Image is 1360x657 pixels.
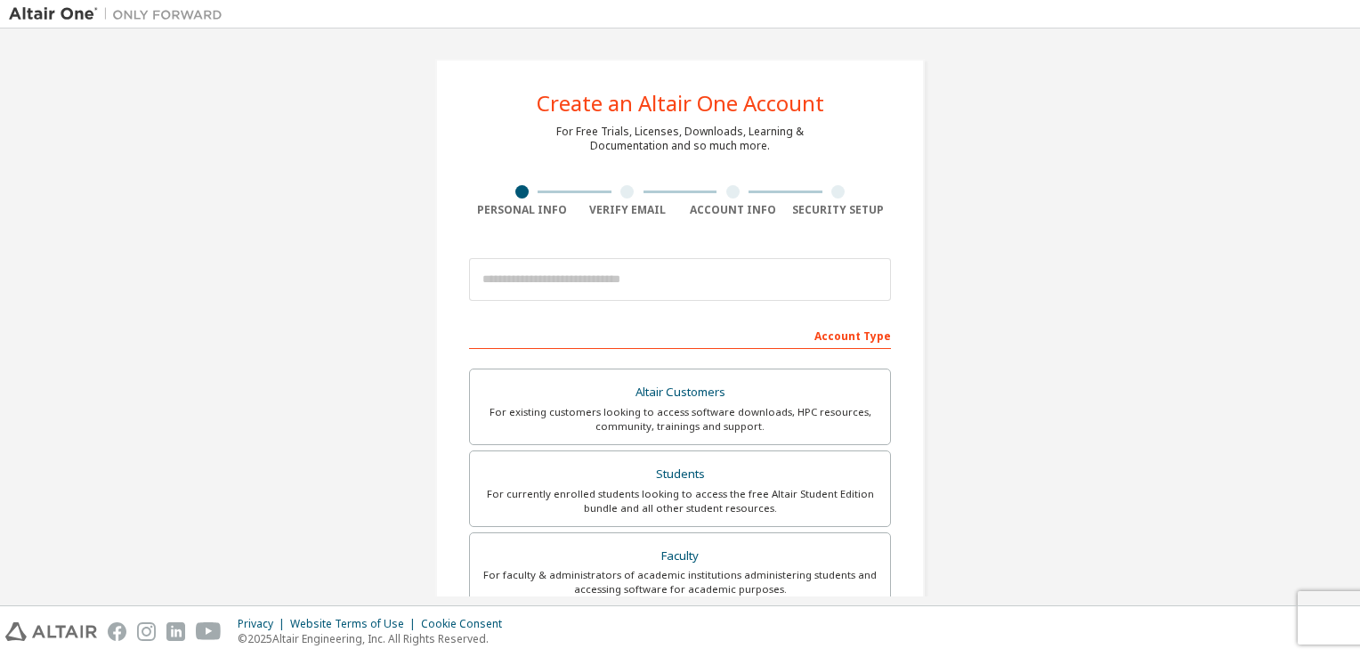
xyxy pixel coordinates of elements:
div: For faculty & administrators of academic institutions administering students and accessing softwa... [481,568,879,596]
img: instagram.svg [137,622,156,641]
div: Faculty [481,544,879,569]
div: Personal Info [469,203,575,217]
img: Altair One [9,5,231,23]
div: For existing customers looking to access software downloads, HPC resources, community, trainings ... [481,405,879,434]
img: facebook.svg [108,622,126,641]
img: linkedin.svg [166,622,185,641]
div: Website Terms of Use [290,617,421,631]
div: Account Info [680,203,786,217]
div: For Free Trials, Licenses, Downloads, Learning & Documentation and so much more. [556,125,804,153]
div: Account Type [469,320,891,349]
div: Privacy [238,617,290,631]
img: youtube.svg [196,622,222,641]
div: Altair Customers [481,380,879,405]
div: Security Setup [786,203,892,217]
div: Cookie Consent [421,617,513,631]
div: For currently enrolled students looking to access the free Altair Student Edition bundle and all ... [481,487,879,515]
img: altair_logo.svg [5,622,97,641]
p: © 2025 Altair Engineering, Inc. All Rights Reserved. [238,631,513,646]
div: Students [481,462,879,487]
div: Verify Email [575,203,681,217]
div: Create an Altair One Account [537,93,824,114]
